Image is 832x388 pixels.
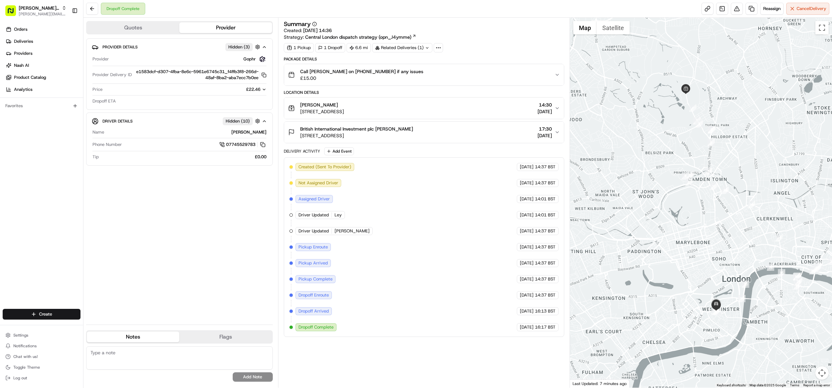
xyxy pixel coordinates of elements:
button: e1583dcf-d307-4fba-8e6c-5961e6745c31_f4ffb3f8-266d-48af-8ba2-aba7ecc7b0ee [135,69,266,81]
span: Call [PERSON_NAME] on [PHONE_NUMBER] if any issues [300,68,423,75]
div: 17 [794,272,801,280]
span: [DATE] [520,324,534,330]
span: Hidden ( 10 ) [226,118,250,124]
a: Central London dispatch strategy (opn_J4ymme) [305,34,416,40]
span: Provider Details [102,44,138,50]
span: 14:37 BST [535,228,556,234]
img: Google [572,379,594,388]
button: Driver DetailsHidden (10) [92,116,267,127]
span: Ley [335,212,342,218]
div: £0.00 [101,154,266,160]
button: Map camera controls [815,366,829,380]
a: Nash AI [3,60,83,71]
button: Toggle Theme [3,363,80,372]
button: Hidden (3) [225,43,262,51]
span: Dropoff Arrived [298,308,329,314]
span: Provider Delivery ID [92,72,132,78]
a: Report a map error [803,383,830,387]
span: 16:17 BST [535,324,556,330]
span: 14:01 BST [535,196,556,202]
span: 14:01 BST [535,212,556,218]
span: [DATE] [538,108,552,115]
button: Settings [3,331,80,340]
span: 14:37 BST [535,276,556,282]
span: Analytics [14,86,32,92]
span: Name [92,129,104,135]
div: [PERSON_NAME] [107,129,266,135]
span: Assigned Driver [298,196,330,202]
span: [PERSON_NAME] [300,102,338,108]
button: [PERSON_NAME][EMAIL_ADDRESS][DOMAIN_NAME] [19,11,66,17]
span: Cancel Delivery [797,6,826,12]
div: 4 [708,126,715,134]
div: 5 [708,126,715,133]
div: 20 [795,278,802,285]
span: Tip [92,154,99,160]
span: 14:37 BST [535,180,556,186]
span: Hidden ( 3 ) [228,44,250,50]
span: Create [39,311,52,317]
span: [DATE] [520,244,534,250]
button: British International Investment plc [PERSON_NAME][STREET_ADDRESS]17:30[DATE] [284,122,564,143]
span: 14:37 BST [535,244,556,250]
button: £22.46 [208,86,266,92]
div: 36 [714,307,721,315]
div: 7 [705,168,712,175]
span: Pickup Complete [298,276,333,282]
button: Create [3,309,80,320]
div: Delivery Activity [284,149,320,154]
div: 37 [712,308,719,315]
button: [PERSON_NAME] UK Test[PERSON_NAME][EMAIL_ADDRESS][DOMAIN_NAME] [3,3,69,19]
a: 07745529783 [219,141,266,148]
div: 6.6 mi [347,43,371,52]
div: 18 [793,273,801,280]
img: gophr-logo.jpg [258,55,266,63]
div: 32 [767,263,774,271]
span: [DATE] [520,276,534,282]
button: CancelDelivery [786,3,829,15]
div: 29 [815,261,823,268]
div: 6 [707,139,715,146]
button: Keyboard shortcuts [717,383,746,388]
button: Reassign [760,3,784,15]
button: Log out [3,373,80,383]
button: Show street map [573,21,597,34]
span: Dropoff Complete [298,324,334,330]
div: Strategy: [284,34,416,40]
button: Toggle fullscreen view [815,21,829,34]
button: Hidden (10) [223,117,262,125]
a: Product Catalog [3,72,83,83]
button: [PERSON_NAME][STREET_ADDRESS]14:30[DATE] [284,98,564,119]
div: Package Details [284,56,564,62]
span: Deliveries [14,38,33,44]
button: Notifications [3,341,80,351]
div: Last Updated: 7 minutes ago [570,379,630,388]
span: Driver Details [102,119,133,124]
span: Settings [13,333,28,338]
button: Provider DetailsHidden (3) [92,41,267,52]
span: Created: [284,27,332,34]
span: Product Catalog [14,74,46,80]
a: Providers [3,48,83,59]
span: 14:37 BST [535,164,556,170]
a: Orders [3,24,83,35]
span: Log out [13,375,27,381]
div: 35 [711,307,718,315]
span: [DATE] [520,308,534,314]
h3: Summary [284,21,311,27]
span: Gophr [243,56,256,62]
div: 1 [689,105,696,112]
button: Show satellite imagery [597,21,630,34]
div: 11 [710,183,717,190]
span: [DATE] [520,228,534,234]
span: [DATE] [520,196,534,202]
span: 14:37 BST [535,292,556,298]
span: 17:30 [538,126,552,132]
span: Map data ©2025 Google [750,383,786,387]
div: 30 [814,264,821,271]
div: 15 [778,269,785,276]
span: 07745529783 [226,142,255,148]
span: [DATE] [520,180,534,186]
div: 16 [794,282,801,289]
